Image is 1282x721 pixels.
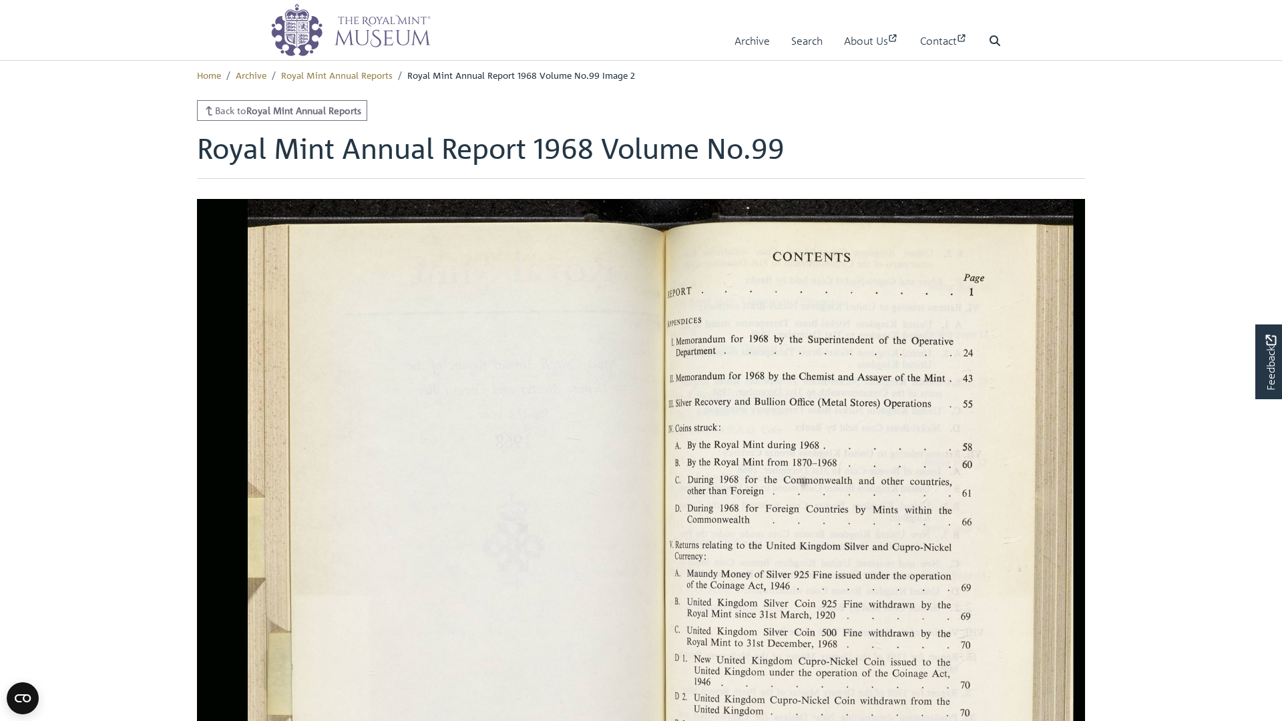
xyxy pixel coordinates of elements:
span: 1920 [817,610,832,620]
span: the [907,373,929,382]
a: Royal Mint Annual Reports [281,69,393,81]
span: during [768,440,835,450]
span: the [790,334,812,343]
span: Royal [687,608,716,618]
span: the [699,440,708,447]
span: D. [675,505,679,510]
span: Kingdom [718,597,755,609]
span: the [937,696,959,706]
span: “Memorandum [670,372,722,382]
span: to [734,640,740,647]
span: the [765,475,787,484]
span: 69 [961,612,970,622]
span: Kingdom [752,656,789,667]
span: Operations [884,398,929,409]
span: Royal Mint Annual Report 1968 Volume No.99 Image 2 [407,69,635,81]
span: . [923,587,924,592]
span: of [755,569,762,579]
span: to [923,658,928,666]
span: Memorandum [676,335,738,344]
span: 61 [963,488,997,498]
span: 1968 [819,639,834,649]
span: issued [891,657,913,667]
span: B. [675,460,679,465]
span: by [921,629,931,638]
span: New [694,654,715,663]
span: under [865,570,886,580]
span: . [948,587,949,593]
span: Kingdom [724,666,762,678]
span: Currency: [675,551,729,561]
span: Mint [924,373,966,383]
span: Commonwealth [784,474,849,485]
span: Coinage [710,580,777,590]
a: Archive [236,69,266,81]
span: countries, [910,477,1018,487]
span: . [825,351,826,356]
a: Search [791,22,823,60]
span: 1946 [771,581,787,591]
span: A, [675,570,679,575]
span: Silver [764,627,821,637]
span: the [893,571,915,580]
span: C. [675,477,679,481]
span: the [937,628,959,638]
span: Stores) [851,398,906,408]
span: from [911,696,959,706]
span: Fine [843,628,896,638]
span: Coinage [893,668,959,678]
span: the [875,668,897,677]
span: Coins [675,424,688,431]
span: . [923,522,925,527]
span: Silver [676,399,688,406]
span: of [879,334,887,344]
span: Money [721,569,779,579]
span: for [729,371,739,381]
span: the [939,505,961,514]
span: 3lst [760,609,774,620]
span: lll. [669,401,674,406]
span: Kingdom [724,705,761,716]
span: . [799,350,801,355]
span: than [708,485,724,495]
span: of [687,580,692,587]
span: B. [675,598,679,603]
span: 1968 [750,334,770,343]
span: by [856,505,866,515]
span: . [773,520,775,525]
span: Coin [864,656,883,667]
span: the [937,657,961,667]
span: 24 [964,347,994,357]
span: Act, [932,669,976,679]
span: 70 [961,640,970,650]
span: 925 [822,598,833,608]
span: Kingdom [717,626,755,638]
span: the [699,458,708,465]
span: By [687,459,693,466]
span: Fine [813,569,866,579]
span: . [923,645,924,650]
a: Back toRoyal Mint Annual Reports [197,100,367,121]
span: 69 [961,582,970,592]
span: Page [964,272,983,284]
span: (Metal [818,397,873,407]
span: . [799,521,800,525]
span: of [895,372,903,382]
span: Mint [743,457,785,467]
span: 1968 [720,474,740,483]
span: Royal [714,457,769,467]
span: . [925,352,927,357]
span: the [938,599,960,609]
a: Home [197,69,221,81]
span: the [783,371,805,380]
span: Operative [911,336,1000,346]
span: Kingdom [724,694,762,705]
span: Cupro-Nickel [799,655,853,667]
span: 18704968 [793,456,834,468]
span: Assayer [857,372,889,383]
span: by [769,371,779,381]
button: Open CMP widget [7,682,39,714]
span: 55 [964,398,972,409]
span: for [745,474,755,484]
span: . [947,645,949,650]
